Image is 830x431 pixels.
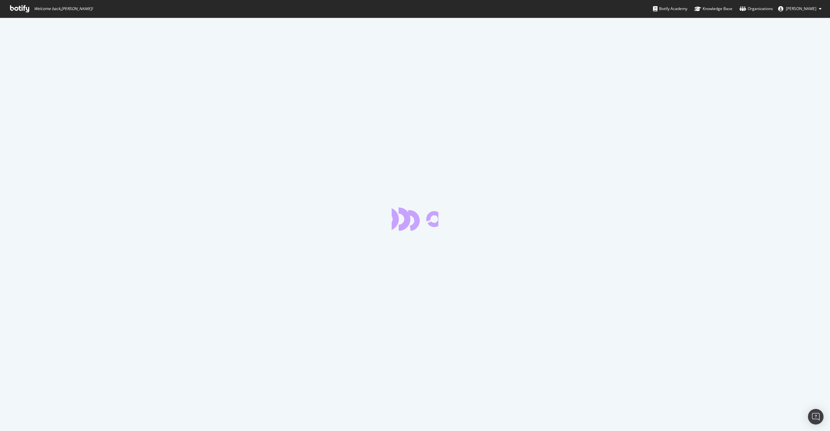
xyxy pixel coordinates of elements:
[773,4,827,14] button: [PERSON_NAME]
[808,409,824,425] div: Open Intercom Messenger
[694,6,732,12] div: Knowledge Base
[653,6,687,12] div: Botify Academy
[34,6,93,11] span: Welcome back, [PERSON_NAME] !
[740,6,773,12] div: Organizations
[392,207,438,231] div: animation
[786,6,816,11] span: Osman Khan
